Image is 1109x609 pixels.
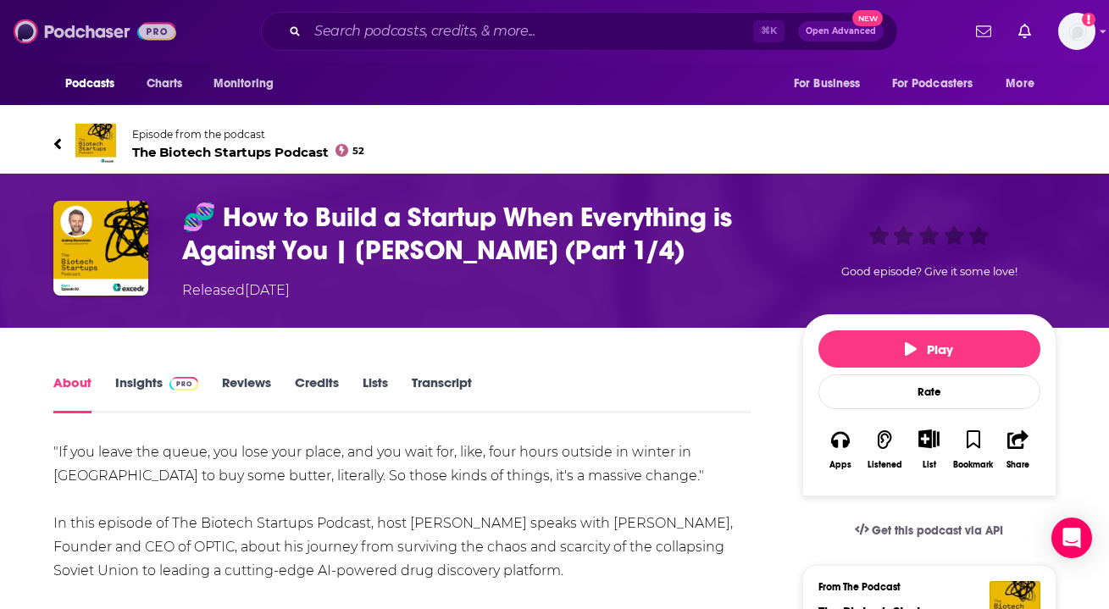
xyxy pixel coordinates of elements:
[1051,518,1092,558] div: Open Intercom Messenger
[1058,13,1095,50] img: User Profile
[862,418,907,480] button: Listened
[65,72,115,96] span: Podcasts
[841,510,1018,551] a: Get this podcast via API
[753,20,785,42] span: ⌘ K
[53,374,91,413] a: About
[1006,72,1034,96] span: More
[169,377,199,390] img: Podchaser Pro
[132,144,365,160] span: The Biotech Startups Podcast
[363,374,388,413] a: Lists
[115,374,199,413] a: InsightsPodchaser Pro
[213,72,274,96] span: Monitoring
[1058,13,1095,50] button: Show profile menu
[806,27,876,36] span: Open Advanced
[818,374,1040,409] div: Rate
[352,147,364,155] span: 52
[912,429,946,448] button: Show More Button
[53,124,555,164] a: The Biotech Startups PodcastEpisode from the podcastThe Biotech Startups Podcast52
[132,128,365,141] span: Episode from the podcast
[1058,13,1095,50] span: Logged in as Ruth_Nebius
[872,523,1003,538] span: Get this podcast via API
[202,68,296,100] button: open menu
[1006,460,1029,470] div: Share
[994,68,1056,100] button: open menu
[829,460,851,470] div: Apps
[182,201,775,267] h1: 🧬 How to Build a Startup When Everything is Against You | Andrey Doronichev (Part 1/4)
[782,68,882,100] button: open menu
[53,201,148,296] img: 🧬 How to Build a Startup When Everything is Against You | Andrey Doronichev (Part 1/4)
[818,330,1040,368] button: Play
[798,21,884,42] button: Open AdvancedNew
[841,265,1018,278] span: Good episode? Give it some love!
[1012,17,1038,46] a: Show notifications dropdown
[852,10,883,26] span: New
[261,12,898,51] div: Search podcasts, credits, & more...
[147,72,183,96] span: Charts
[222,374,271,413] a: Reviews
[412,374,472,413] a: Transcript
[75,124,116,164] img: The Biotech Startups Podcast
[308,18,753,45] input: Search podcasts, credits, & more...
[818,581,1027,593] h3: From The Podcast
[969,17,998,46] a: Show notifications dropdown
[794,72,861,96] span: For Business
[53,68,137,100] button: open menu
[14,15,176,47] img: Podchaser - Follow, Share and Rate Podcasts
[1082,13,1095,26] svg: Add a profile image
[868,460,902,470] div: Listened
[953,460,993,470] div: Bookmark
[995,418,1040,480] button: Share
[907,418,951,480] div: Show More ButtonList
[892,72,973,96] span: For Podcasters
[136,68,193,100] a: Charts
[182,280,290,301] div: Released [DATE]
[818,418,862,480] button: Apps
[923,459,936,470] div: List
[295,374,339,413] a: Credits
[905,341,953,357] span: Play
[951,418,995,480] button: Bookmark
[881,68,998,100] button: open menu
